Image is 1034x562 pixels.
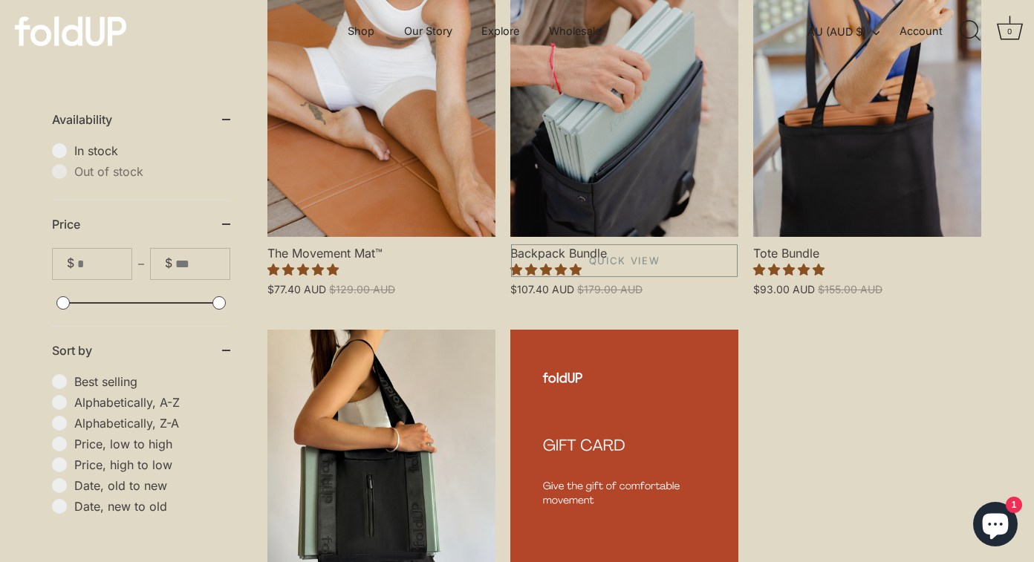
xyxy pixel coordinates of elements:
[311,17,637,45] div: Primary navigation
[74,416,230,431] span: Alphabetically, Z-A
[74,374,230,389] span: Best selling
[818,283,882,295] span: $155.00 AUD
[753,262,825,277] span: 5.00 stars
[74,457,230,472] span: Price, high to low
[510,237,738,295] a: Backpack Bundle 5.00 stars $107.40 AUD $179.00 AUD
[536,17,614,45] a: Wholesale
[74,437,230,451] span: Price, low to high
[993,15,1026,48] a: Cart
[74,143,230,158] span: In stock
[267,283,326,295] span: $77.40 AUD
[67,256,74,270] span: $
[1002,24,1017,39] div: 0
[391,17,465,45] a: Our Story
[753,283,815,295] span: $93.00 AUD
[52,96,230,143] summary: Availability
[267,237,495,261] span: The Movement Mat™
[52,200,230,248] summary: Price
[335,17,388,45] a: Shop
[77,249,131,279] input: From
[329,283,395,295] span: $129.00 AUD
[510,237,738,261] span: Backpack Bundle
[969,502,1022,550] inbox-online-store-chat: Shopify online store chat
[577,283,643,295] span: $179.00 AUD
[74,499,230,514] span: Date, new to old
[74,395,230,410] span: Alphabetically, A-Z
[753,237,981,295] a: Tote Bundle 5.00 stars $93.00 AUD $155.00 AUD
[267,262,339,277] span: 4.86 stars
[175,249,230,279] input: To
[510,283,574,295] span: $107.40 AUD
[807,25,896,39] button: AU (AUD $)
[753,237,981,261] span: Tote Bundle
[74,164,230,179] span: Out of stock
[52,327,230,374] summary: Sort by
[469,17,533,45] a: Explore
[954,15,986,48] a: Search
[900,22,957,40] a: Account
[165,256,172,270] span: $
[511,244,738,277] a: Quick View
[267,237,495,295] a: The Movement Mat™ 4.86 stars $77.40 AUD $129.00 AUD
[510,262,582,277] span: 5.00 stars
[74,478,230,493] span: Date, old to new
